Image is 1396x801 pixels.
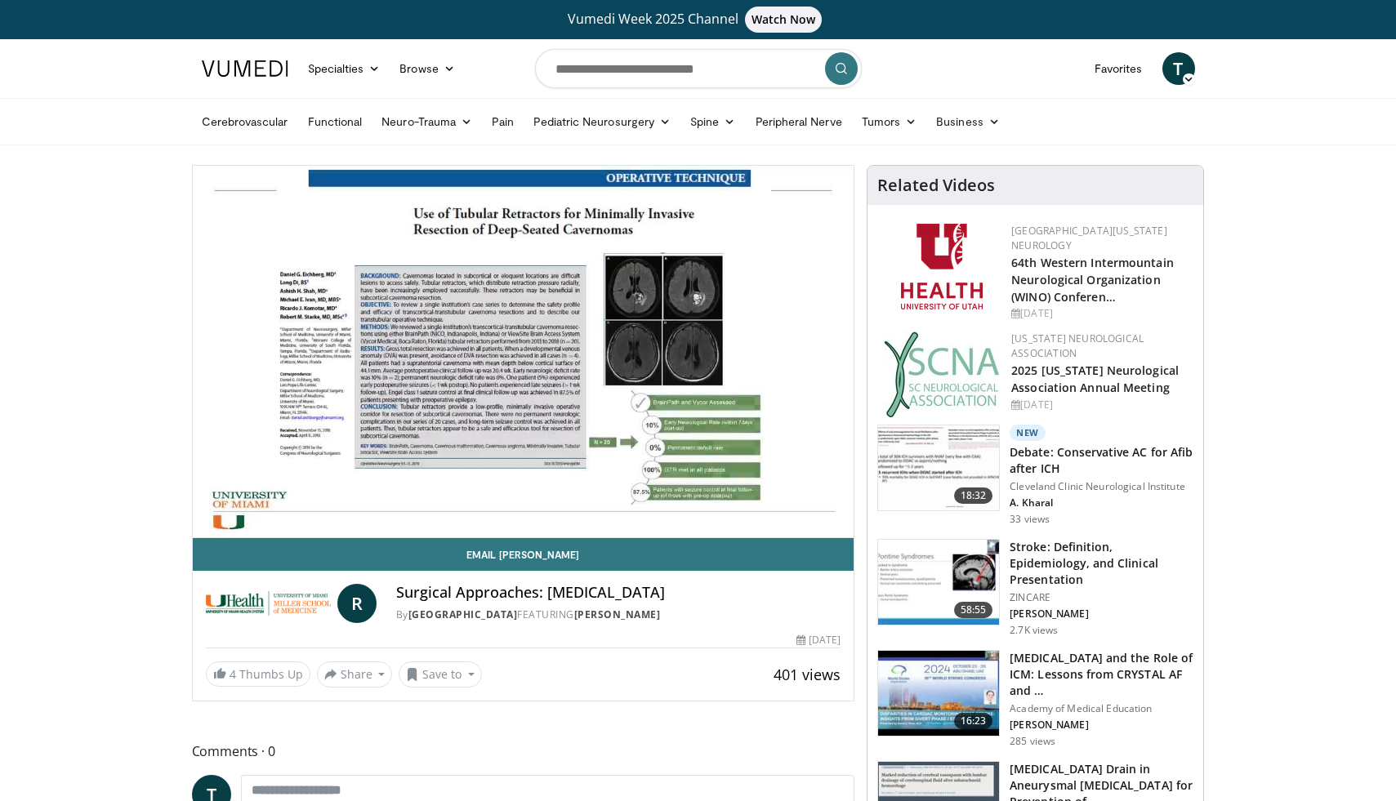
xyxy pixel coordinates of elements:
a: Neuro-Trauma [372,105,482,138]
a: Cerebrovascular [192,105,298,138]
a: Favorites [1085,52,1153,85]
p: [PERSON_NAME] [1010,719,1193,732]
p: New [1010,425,1046,441]
img: VuMedi Logo [202,60,288,77]
a: 64th Western Intermountain Neurological Organization (WINO) Conferen… [1011,255,1174,305]
h3: [MEDICAL_DATA] and the Role of ICM: Lessons from CRYSTAL AF and … [1010,650,1193,699]
h3: Debate: Conservative AC for Afib after ICH [1010,444,1193,477]
div: By FEATURING [396,607,841,622]
a: R [337,584,377,623]
span: 58:55 [954,602,993,618]
img: University of Miami [206,584,331,623]
a: Email [PERSON_NAME] [193,538,854,571]
span: 401 views [774,665,841,684]
video-js: Video Player [193,166,854,538]
p: 285 views [1010,735,1055,748]
p: A. Kharal [1010,496,1193,510]
p: Cleveland Clinic Neurological Institute [1010,480,1193,493]
button: Share [317,661,393,688]
div: [DATE] [1011,306,1190,321]
p: 2.7K views [1010,624,1058,637]
div: [DATE] [796,633,841,647]
a: Browse [390,52,465,85]
h3: Stroke: Definition, Epidemiology, and Clinical Presentation [1010,539,1193,588]
a: [GEOGRAPHIC_DATA][US_STATE] Neurology [1011,224,1167,252]
a: Pain [482,105,524,138]
span: 16:23 [954,713,993,729]
span: 18:32 [954,487,993,504]
span: Comments 0 [192,741,855,762]
a: T [1162,52,1195,85]
p: [PERSON_NAME] [1010,607,1193,621]
a: 4 Thumbs Up [206,661,310,687]
a: Peripheral Nerve [746,105,852,138]
input: Search topics, interventions [535,49,862,88]
a: 2025 [US_STATE] Neurological Association Annual Meeting [1011,363,1179,395]
a: Spine [680,105,745,138]
p: 33 views [1010,513,1050,526]
img: 514e11ea-87f1-47fb-adb8-ddffea0a3059.150x105_q85_crop-smart_upscale.jpg [878,425,999,510]
a: 58:55 Stroke: Definition, Epidemiology, and Clinical Presentation ZINCARE [PERSON_NAME] 2.7K views [877,539,1193,637]
img: f6362829-b0a3-407d-a044-59546adfd345.png.150x105_q85_autocrop_double_scale_upscale_version-0.2.png [901,224,983,309]
a: 16:23 [MEDICAL_DATA] and the Role of ICM: Lessons from CRYSTAL AF and … Academy of Medical Educat... [877,650,1193,748]
div: [DATE] [1011,398,1190,412]
a: [US_STATE] Neurological Association [1011,332,1144,360]
span: Watch Now [745,7,823,33]
a: Business [926,105,1010,138]
a: [PERSON_NAME] [574,607,661,621]
span: 4 [230,666,236,682]
a: Specialties [298,52,390,85]
a: Pediatric Neurosurgery [524,105,680,138]
a: Tumors [852,105,927,138]
img: 26d5732c-95f1-4678-895e-01ffe56ce748.150x105_q85_crop-smart_upscale.jpg [878,540,999,625]
h4: Surgical Approaches: [MEDICAL_DATA] [396,584,841,602]
a: Vumedi Week 2025 ChannelWatch Now [204,7,1193,33]
p: Academy of Medical Education [1010,702,1193,715]
img: 64538175-078f-408f-93bb-01b902d7e9f3.150x105_q85_crop-smart_upscale.jpg [878,651,999,736]
a: Functional [298,105,372,138]
p: ZINCARE [1010,591,1193,604]
button: Save to [399,661,482,688]
a: 18:32 New Debate: Conservative AC for Afib after ICH Cleveland Clinic Neurological Institute A. K... [877,425,1193,526]
h4: Related Videos [877,176,995,195]
a: [GEOGRAPHIC_DATA] [408,607,518,621]
img: b123db18-9392-45ae-ad1d-42c3758a27aa.jpg.150x105_q85_autocrop_double_scale_upscale_version-0.2.jpg [884,332,1000,417]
